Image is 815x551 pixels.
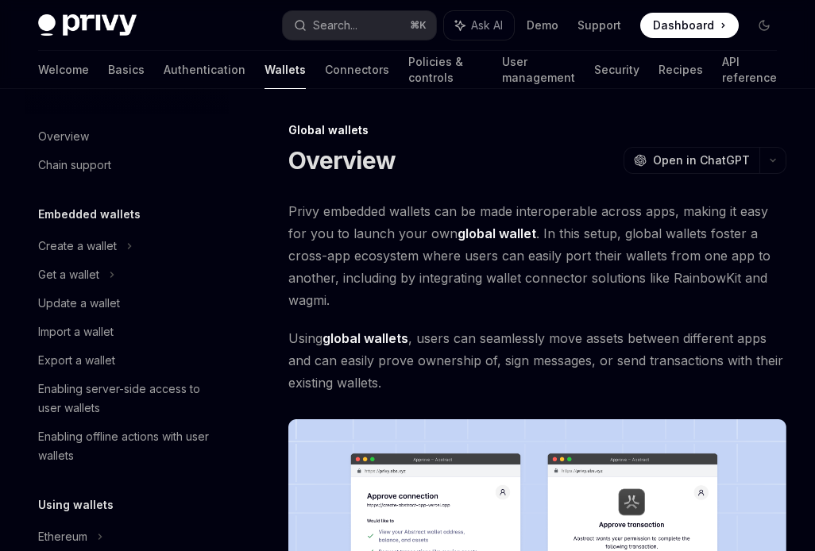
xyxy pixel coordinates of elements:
[313,16,357,35] div: Search...
[164,51,245,89] a: Authentication
[653,152,750,168] span: Open in ChatGPT
[38,127,89,146] div: Overview
[288,200,786,311] span: Privy embedded wallets can be made interoperable across apps, making it easy for you to launch yo...
[640,13,739,38] a: Dashboard
[527,17,558,33] a: Demo
[577,17,621,33] a: Support
[38,14,137,37] img: dark logo
[38,205,141,224] h5: Embedded wallets
[471,17,503,33] span: Ask AI
[25,122,229,151] a: Overview
[38,237,117,256] div: Create a wallet
[722,51,777,89] a: API reference
[38,294,120,313] div: Update a wallet
[502,51,575,89] a: User management
[325,51,389,89] a: Connectors
[283,11,437,40] button: Search...⌘K
[265,51,306,89] a: Wallets
[38,495,114,514] h5: Using wallets
[108,51,145,89] a: Basics
[25,346,229,375] a: Export a wallet
[25,289,229,318] a: Update a wallet
[458,225,536,241] strong: global wallet
[25,151,229,179] a: Chain support
[38,427,219,465] div: Enabling offline actions with user wallets
[408,51,483,89] a: Policies & controls
[288,327,786,394] span: Using , users can seamlessly move assets between different apps and can easily prove ownership of...
[751,13,777,38] button: Toggle dark mode
[288,146,396,175] h1: Overview
[659,51,703,89] a: Recipes
[38,51,89,89] a: Welcome
[25,375,229,422] a: Enabling server-side access to user wallets
[288,122,786,138] div: Global wallets
[444,11,514,40] button: Ask AI
[38,156,111,175] div: Chain support
[653,17,714,33] span: Dashboard
[323,330,408,346] strong: global wallets
[38,351,115,370] div: Export a wallet
[594,51,639,89] a: Security
[25,318,229,346] a: Import a wallet
[38,527,87,546] div: Ethereum
[25,422,229,470] a: Enabling offline actions with user wallets
[38,265,99,284] div: Get a wallet
[410,19,427,32] span: ⌘ K
[624,147,759,174] button: Open in ChatGPT
[38,322,114,341] div: Import a wallet
[38,380,219,418] div: Enabling server-side access to user wallets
